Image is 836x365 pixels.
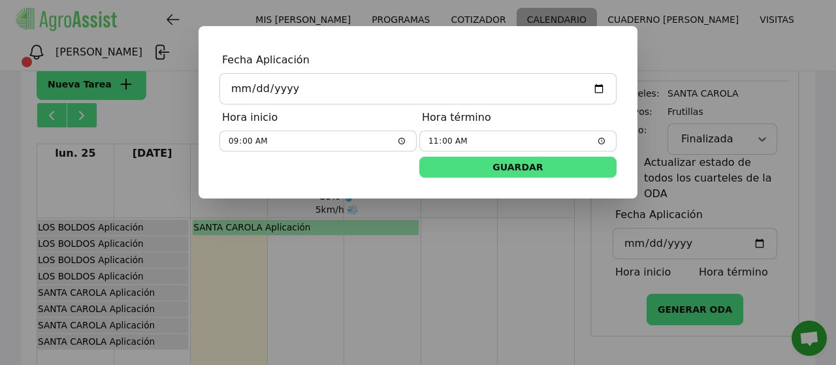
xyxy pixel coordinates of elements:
[422,110,491,125] span: Hora término
[222,52,310,68] span: Fecha Aplicación
[419,157,617,178] button: GUARDAR
[219,73,617,104] input: Fecha Aplicación
[219,131,417,151] input: Hora inicio
[222,110,278,125] span: Hora inicio
[419,131,617,151] input: Hora término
